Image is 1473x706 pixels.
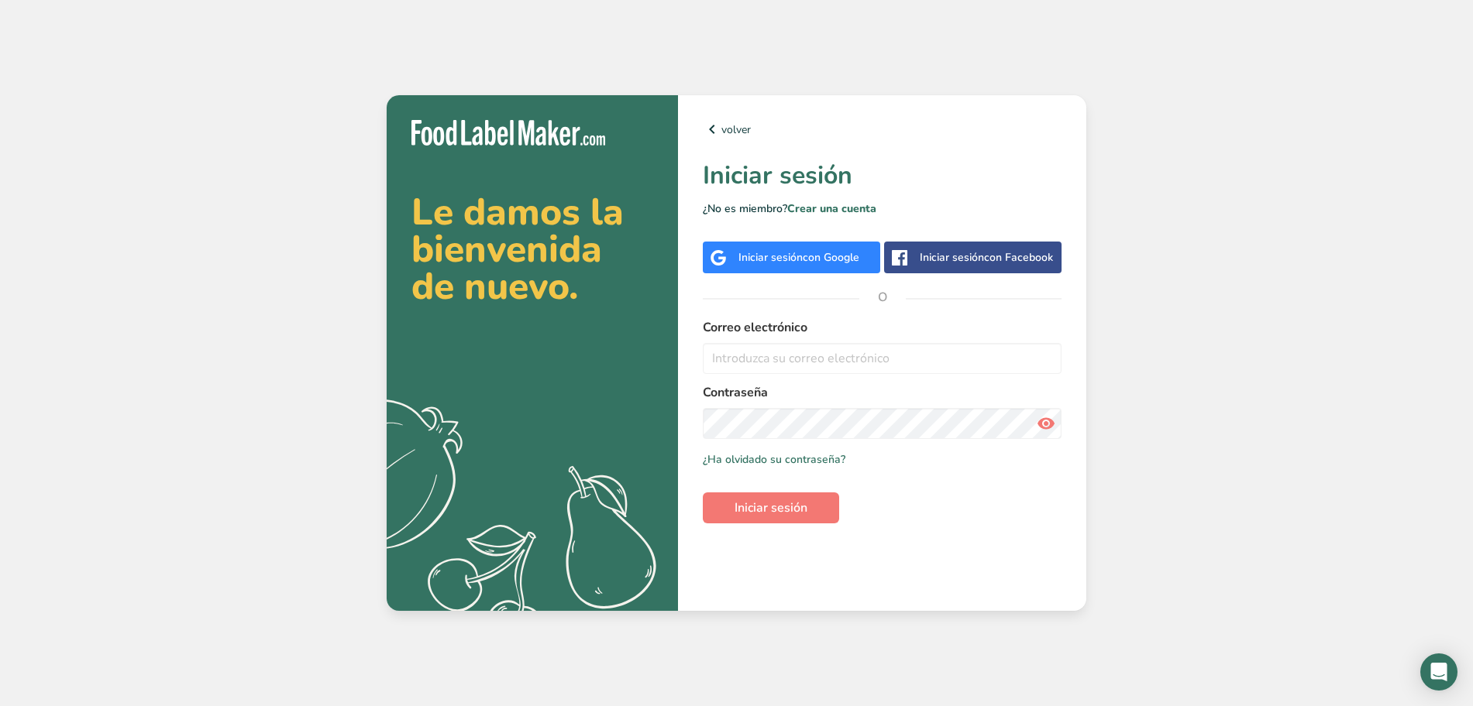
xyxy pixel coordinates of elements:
[703,343,1062,374] input: Introduzca su correo electrónico
[703,383,1062,402] label: Contraseña
[411,194,653,305] h2: Le damos la bienvenida de nuevo.
[703,492,839,523] button: Iniciar sesión
[787,201,876,216] a: Crear una cuenta
[738,249,859,266] div: Iniciar sesión
[735,499,807,517] span: Iniciar sesión
[703,120,1062,139] a: volver
[859,274,906,320] span: O
[703,318,1062,337] label: Correo electrónico
[411,120,605,146] img: Food Label Maker
[703,157,1062,194] h1: Iniciar sesión
[803,250,859,265] span: con Google
[984,250,1053,265] span: con Facebook
[703,200,1062,217] p: ¿No es miembro?
[1420,653,1458,691] div: Open Intercom Messenger
[703,451,845,468] a: ¿Ha olvidado su contraseña?
[920,249,1053,266] div: Iniciar sesión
